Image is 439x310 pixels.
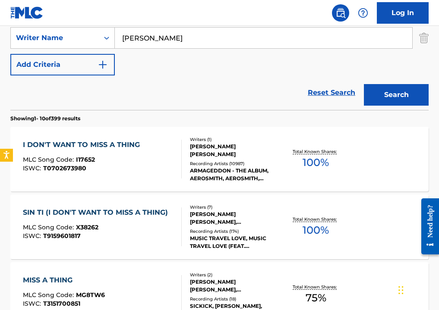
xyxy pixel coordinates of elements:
span: MLC Song Code : [23,291,76,299]
span: MG8TW6 [76,291,105,299]
div: Drag [398,277,404,303]
div: I DON'T WANT TO MISS A THING [23,140,144,150]
div: Writers ( 2 ) [190,272,281,278]
span: 100 % [303,155,329,170]
a: SIN TI (I DON'T WANT TO MISS A THING)MLC Song Code:X38262ISWC:T9159601817Writers (7)[PERSON_NAME]... [10,194,429,259]
img: MLC Logo [10,6,44,19]
div: SIN TI (I DON'T WANT TO MISS A THING) [23,207,172,218]
div: MUSIC TRAVEL LOVE, MUSIC TRAVEL LOVE (FEAT. [PERSON_NAME]), MUSIC TRAVEL LOVE, [PERSON_NAME] & [P... [190,235,281,250]
span: T0702673980 [43,164,86,172]
p: Total Known Shares: [293,284,339,290]
div: ARMAGEDDON - THE ALBUM, AEROSMITH, AEROSMITH, AEROSMITH, AEROSMITH, [PERSON_NAME], [PERSON_NAME] [190,167,281,182]
a: I DON'T WANT TO MISS A THINGMLC Song Code:I17652ISWC:T0702673980Writers (1)[PERSON_NAME] [PERSON_... [10,127,429,191]
div: Recording Artists ( 174 ) [190,228,281,235]
img: Delete Criterion [419,27,429,49]
button: Search [364,84,429,106]
span: ISWC : [23,164,43,172]
span: 75 % [306,290,326,306]
p: Showing 1 - 10 of 399 results [10,115,80,122]
span: ISWC : [23,300,43,307]
img: help [358,8,368,18]
div: Writers ( 1 ) [190,136,281,143]
p: Total Known Shares: [293,216,339,222]
span: T9159601817 [43,232,81,240]
iframe: Resource Center [415,191,439,262]
a: Log In [377,2,429,24]
div: Writers ( 7 ) [190,204,281,210]
button: Add Criteria [10,54,115,75]
form: Search Form [10,0,429,110]
div: [PERSON_NAME] [PERSON_NAME], [PERSON_NAME] [PERSON_NAME], [PERSON_NAME], [PERSON_NAME], [PERSON_N... [190,210,281,226]
span: X38262 [76,223,98,231]
div: Recording Artists ( 18 ) [190,296,281,302]
span: MLC Song Code : [23,156,76,163]
div: [PERSON_NAME] [PERSON_NAME], [PERSON_NAME] [PERSON_NAME] [190,278,281,294]
p: Total Known Shares: [293,148,339,155]
div: Writer Name [16,33,94,43]
span: T3151700851 [43,300,80,307]
iframe: Chat Widget [396,269,439,310]
img: search [335,8,346,18]
a: Reset Search [303,83,360,102]
span: ISWC : [23,232,43,240]
span: I17652 [76,156,95,163]
span: MLC Song Code : [23,223,76,231]
div: MISS A THING [23,275,105,285]
img: 9d2ae6d4665cec9f34b9.svg [98,59,108,70]
span: 100 % [303,222,329,238]
div: [PERSON_NAME] [PERSON_NAME] [190,143,281,158]
a: Public Search [332,4,349,22]
div: Help [354,4,372,22]
div: Recording Artists ( 10987 ) [190,160,281,167]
